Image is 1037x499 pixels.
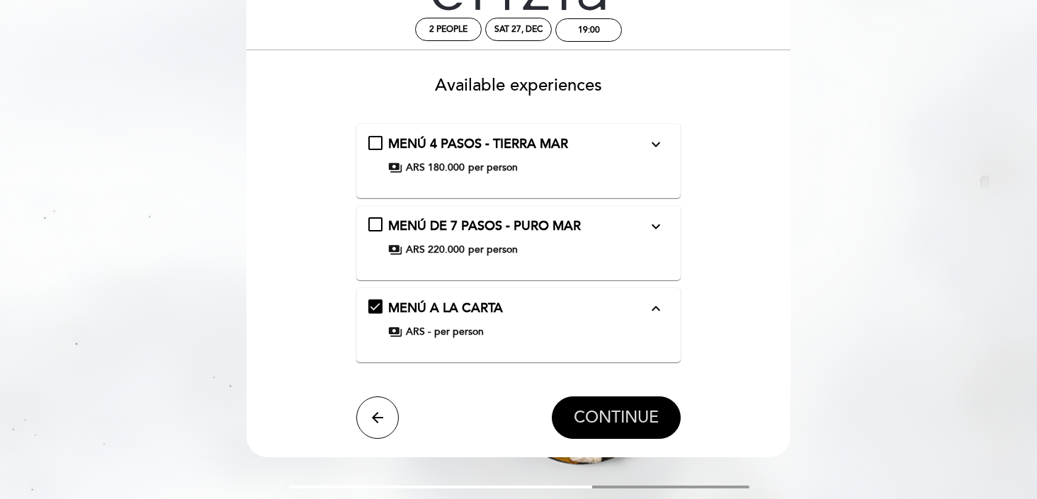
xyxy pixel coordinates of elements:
i: expand_more [647,218,664,235]
button: CONTINUE [552,396,681,439]
md-checkbox: MENÚ A LA CARTA expand_more payments ARS - per person [368,299,669,339]
span: payments [388,161,402,175]
button: expand_less [643,299,669,318]
span: MENÚ 4 PASOS - TIERRA MAR [388,136,568,151]
span: ARS 180.000 [406,161,465,175]
button: arrow_back [356,396,399,439]
span: CONTINUE [574,408,659,428]
span: ARS - [406,325,431,339]
span: payments [388,325,402,339]
span: payments [388,243,402,257]
span: 2 people [429,24,467,35]
md-checkbox: MENÚ 4 PASOS - TIERRA MAR expand_more Menú de 4 pasos.- Incluye aguas + café & infusión. - El men... [368,135,669,175]
button: expand_more [643,217,669,236]
span: per person [434,325,484,339]
div: 19:00 [578,25,600,35]
i: expand_less [647,300,664,317]
span: per person [468,161,518,175]
md-checkbox: MENÚ DE 7 PASOS - PURO MAR expand_more Menú de 7 pasos.- Incluye aguas + café & infusión. - El me... [368,217,669,257]
i: expand_more [647,136,664,153]
span: MENÚ A LA CARTA [388,300,503,316]
span: ARS 220.000 [406,243,465,257]
i: arrow_back [369,409,386,426]
span: per person [468,243,518,257]
span: MENÚ DE 7 PASOS - PURO MAR [388,218,581,234]
button: expand_more [643,135,669,154]
div: Sat 27, Dec [494,24,543,35]
span: Available experiences [435,75,602,96]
